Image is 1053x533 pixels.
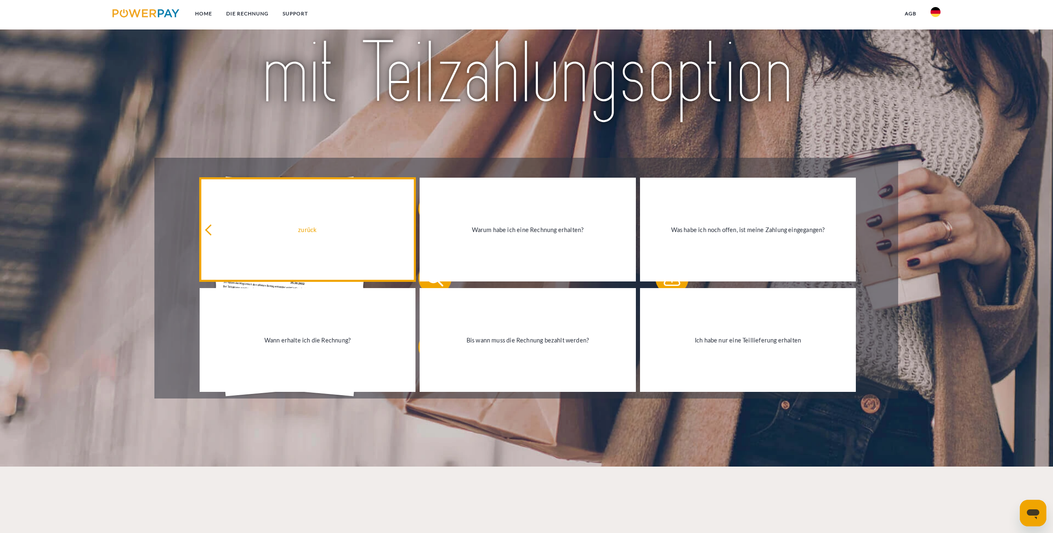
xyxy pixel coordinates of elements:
a: Was habe ich noch offen, ist meine Zahlung eingegangen? [640,178,856,281]
a: SUPPORT [276,6,315,21]
a: Home [188,6,219,21]
div: Warum habe ich eine Rechnung erhalten? [425,224,631,235]
div: zurück [205,224,411,235]
div: Was habe ich noch offen, ist meine Zahlung eingegangen? [645,224,851,235]
a: DIE RECHNUNG [219,6,276,21]
div: Ich habe nur eine Teillieferung erhalten [645,334,851,345]
a: agb [898,6,924,21]
img: de [931,7,941,17]
div: Bis wann muss die Rechnung bezahlt werden? [425,334,631,345]
img: logo-powerpay.svg [112,9,179,17]
iframe: Schaltfläche zum Öffnen des Messaging-Fensters [1020,500,1046,526]
div: Wann erhalte ich die Rechnung? [205,334,411,345]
